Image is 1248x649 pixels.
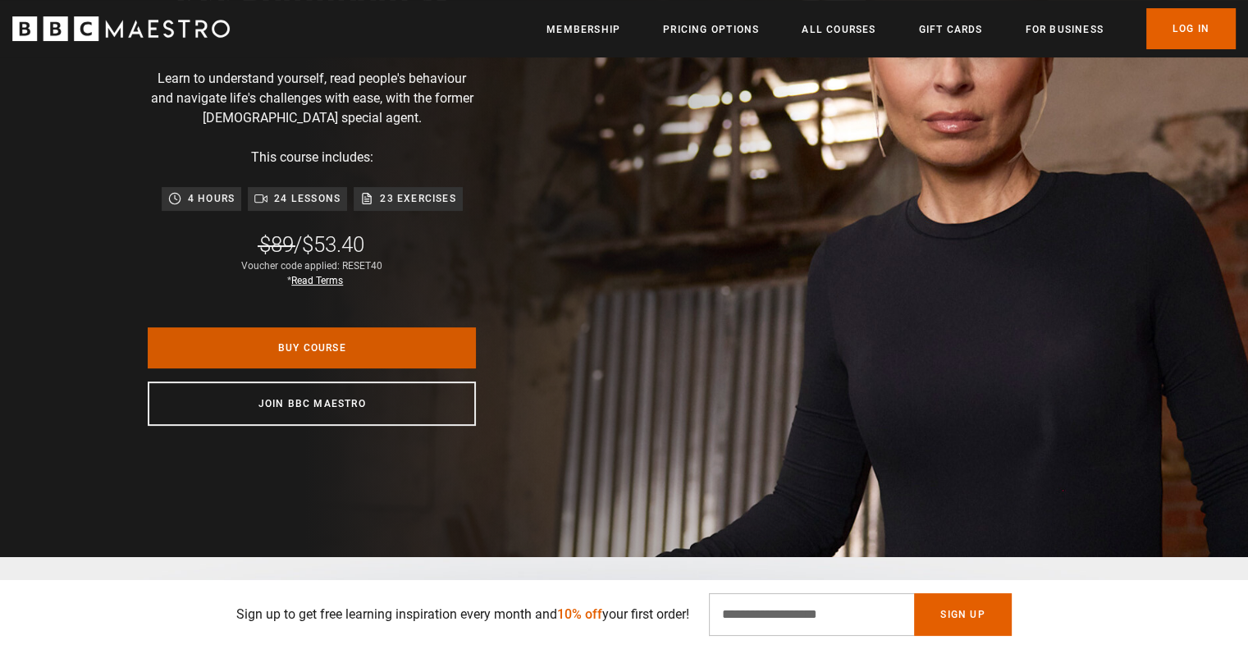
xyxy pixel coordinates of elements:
[802,21,875,38] a: All Courses
[302,232,364,257] span: $53.40
[291,275,343,286] a: Read Terms
[546,21,620,38] a: Membership
[1146,8,1236,49] a: Log In
[557,606,602,622] span: 10% off
[274,190,341,207] p: 24 lessons
[918,21,982,38] a: Gift Cards
[259,231,364,258] div: /
[148,382,476,426] a: Join BBC Maestro
[241,258,382,288] div: Voucher code applied: RESET40
[12,16,230,41] svg: BBC Maestro
[663,21,759,38] a: Pricing Options
[148,69,476,128] p: Learn to understand yourself, read people's behaviour and navigate life's challenges with ease, w...
[380,190,455,207] p: 23 exercises
[1025,21,1103,38] a: For business
[251,148,373,167] p: This course includes:
[546,8,1236,49] nav: Primary
[188,190,235,207] p: 4 hours
[259,232,294,257] span: $89
[236,605,689,624] p: Sign up to get free learning inspiration every month and your first order!
[914,593,1011,636] button: Sign Up
[148,327,476,368] a: Buy Course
